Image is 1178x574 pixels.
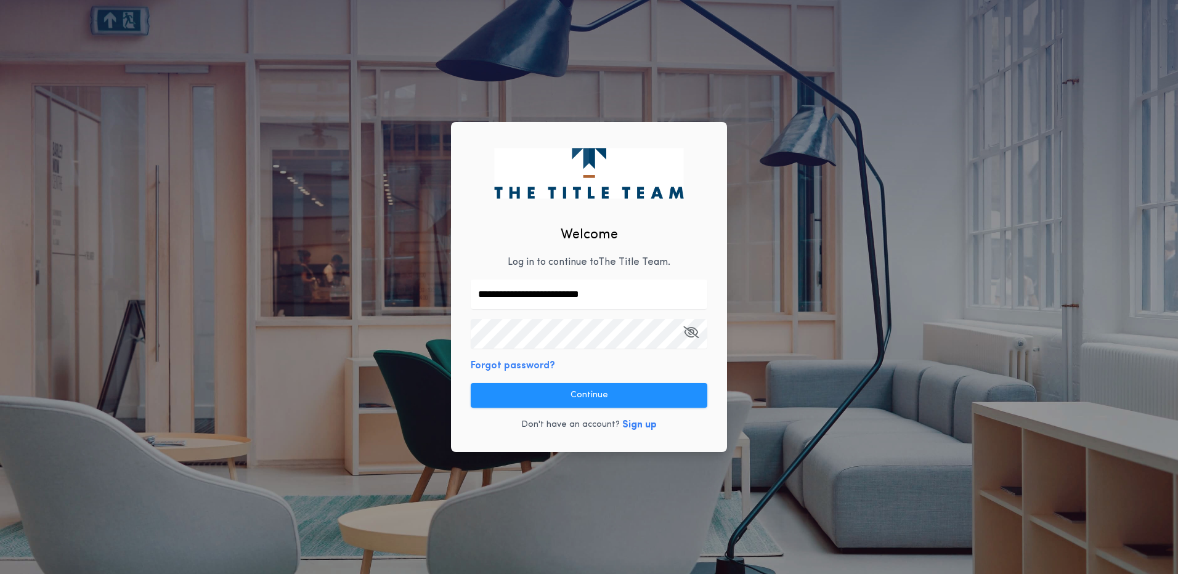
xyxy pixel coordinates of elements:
[561,225,618,245] h2: Welcome
[471,383,707,408] button: Continue
[521,419,620,431] p: Don't have an account?
[622,418,657,432] button: Sign up
[494,148,683,198] img: logo
[471,358,555,373] button: Forgot password?
[508,255,670,270] p: Log in to continue to The Title Team .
